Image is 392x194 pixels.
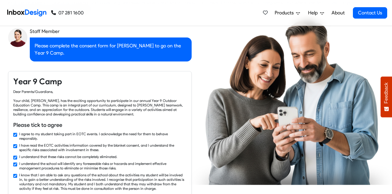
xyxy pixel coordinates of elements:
label: I agree to my student taking part in EOTC events. I acknowledge the need for them to behave respo... [19,132,187,141]
a: Products [272,7,302,19]
label: I understand that these risks cannot be completely eliminated. [19,154,117,159]
label: I have read the EOTC activities information covered by the blanket consent, and I understand the ... [19,143,187,152]
div: Please complete the consent form for [PERSON_NAME] to go on the Year 9 Camp. [30,37,192,61]
img: staff_avatar.png [8,28,27,47]
h6: Please tick to agree [13,121,187,129]
label: I understand the school will identify any foreseeable risks or hazards and implement effective ma... [19,161,187,170]
span: Help [308,9,320,16]
a: About [330,7,346,19]
div: Dear Parents/Guardians, Your child, [PERSON_NAME], has the exciting opportunity to participate in... [13,89,187,116]
label: I know that I am able to ask any questions of the school about the activities my student will be ... [19,173,187,191]
a: Help [306,7,326,19]
a: 07 281 1600 [51,9,84,16]
button: Feedback - Show survey [381,76,392,117]
h4: Year 9 Camp [13,76,187,87]
a: Contact Us [353,7,387,19]
div: Staff Member [30,28,192,35]
span: Feedback [384,82,389,103]
span: Products [275,9,296,16]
